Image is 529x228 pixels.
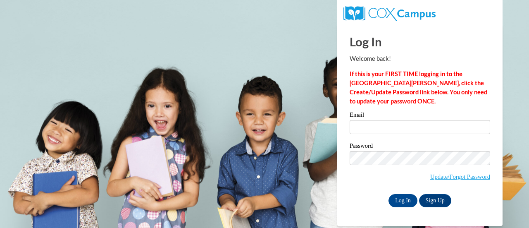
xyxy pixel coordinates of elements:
a: Update/Forgot Password [430,173,490,180]
a: COX Campus [343,10,436,17]
label: Password [350,143,490,151]
a: Sign Up [419,194,451,207]
p: Welcome back! [350,54,490,63]
label: Email [350,112,490,120]
strong: If this is your FIRST TIME logging in to the [GEOGRAPHIC_DATA][PERSON_NAME], click the Create/Upd... [350,70,487,105]
img: COX Campus [343,6,436,21]
h1: Log In [350,33,490,50]
input: Log In [388,194,417,207]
